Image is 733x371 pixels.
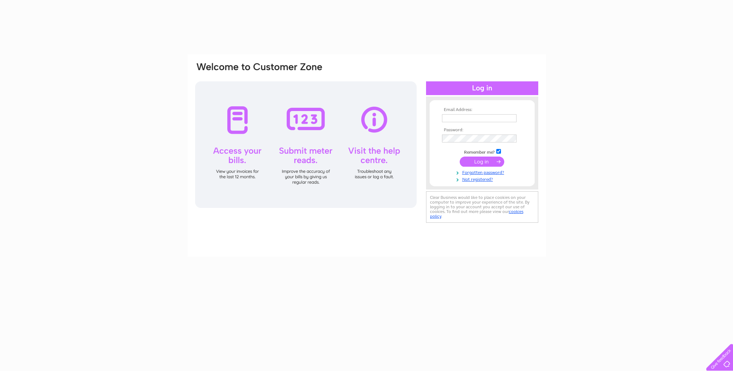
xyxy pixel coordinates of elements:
th: Password: [440,128,524,133]
input: Submit [460,157,504,167]
a: cookies policy [430,209,523,219]
div: Clear Business would like to place cookies on your computer to improve your experience of the sit... [426,191,538,223]
td: Remember me? [440,148,524,155]
a: Forgotten password? [442,169,524,175]
a: Not registered? [442,175,524,182]
th: Email Address: [440,107,524,112]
